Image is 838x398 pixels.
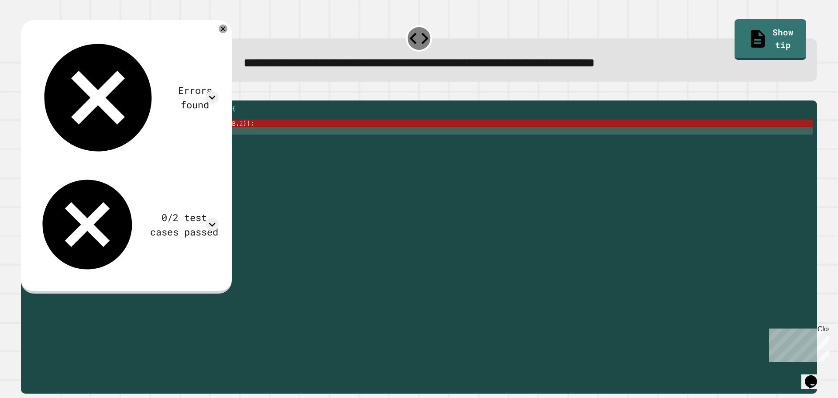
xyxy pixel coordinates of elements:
[172,83,219,112] div: Errors found
[801,363,829,389] iframe: chat widget
[766,325,829,362] iframe: chat widget
[3,3,60,55] div: Chat with us now!Close
[150,210,219,239] div: 0/2 test cases passed
[735,19,806,59] a: Show tip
